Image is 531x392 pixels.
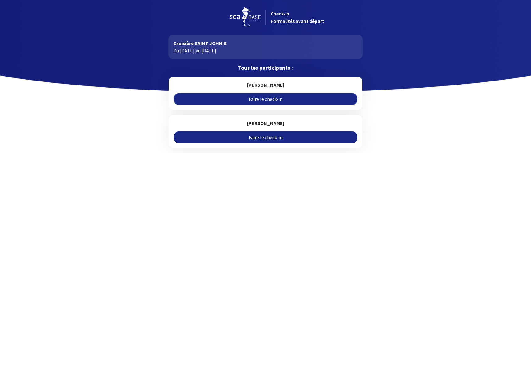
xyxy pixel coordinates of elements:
[173,40,357,47] p: Croisière SAINT JOHN'S
[168,64,362,72] p: Tous les participants :
[173,47,357,54] p: Du [DATE] au [DATE]
[174,120,357,127] h5: [PERSON_NAME]
[174,131,357,143] a: Faire le check-in
[230,7,261,27] img: logo_seabase.svg
[174,93,357,105] a: Faire le check-in
[271,10,324,24] span: Check-in Formalités avant départ
[174,81,357,88] h5: [PERSON_NAME]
